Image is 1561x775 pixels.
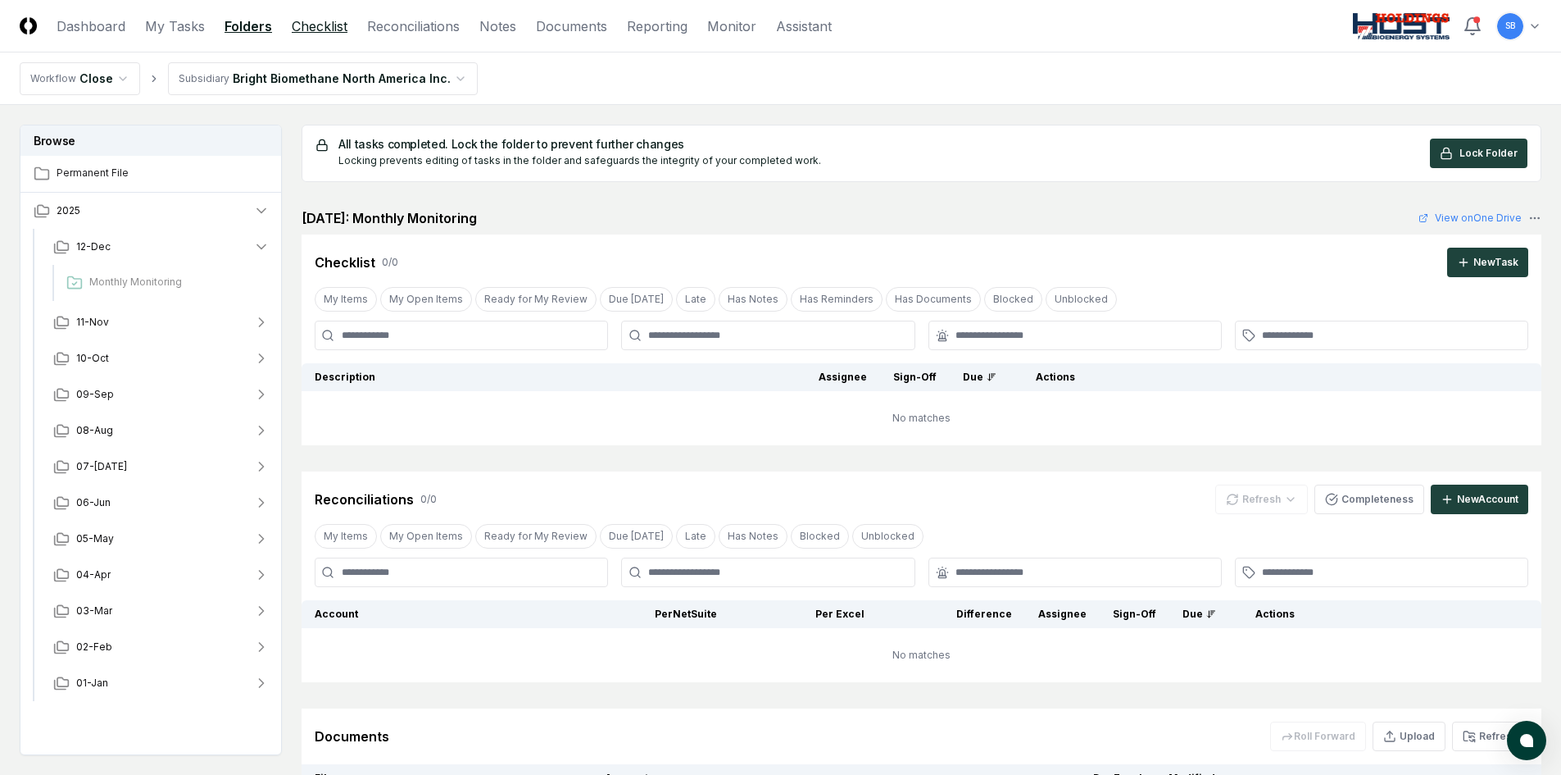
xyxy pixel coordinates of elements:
[76,604,112,618] span: 03-Mar
[315,607,569,622] div: Account
[315,287,377,312] button: My Items
[380,524,472,549] button: My Open Items
[315,490,414,509] div: Reconciliations
[338,153,821,168] div: Locking prevents editing of tasks in the folder and safeguards the integrity of your completed work.
[20,193,283,229] button: 2025
[1431,485,1528,514] button: NewAccount
[1373,722,1445,751] button: Upload
[40,665,283,701] button: 01-Jan
[40,557,283,593] button: 04-Apr
[40,593,283,629] button: 03-Mar
[57,16,125,36] a: Dashboard
[40,521,283,557] button: 05-May
[76,531,114,546] span: 05-May
[475,524,597,549] button: Ready for My Review
[57,166,270,180] span: Permanent File
[1025,600,1100,628] th: Assignee
[719,287,787,312] button: Has Notes
[676,524,715,549] button: Late
[676,287,715,312] button: Late
[1473,255,1518,270] div: New Task
[30,71,76,86] div: Workflow
[984,287,1042,312] button: Blocked
[1459,146,1518,161] span: Lock Folder
[1046,287,1117,312] button: Unblocked
[627,16,687,36] a: Reporting
[76,315,109,330] span: 11-Nov
[76,351,109,366] span: 10-Oct
[225,16,272,36] a: Folders
[776,16,832,36] a: Assistant
[878,600,1025,628] th: Difference
[1507,721,1546,760] button: atlas-launcher
[57,203,80,218] span: 2025
[20,125,281,156] h3: Browse
[600,287,673,312] button: Due Today
[40,340,283,376] button: 10-Oct
[791,524,849,549] button: Blocked
[179,71,229,86] div: Subsidiary
[40,304,283,340] button: 11-Nov
[707,16,756,36] a: Monitor
[1452,722,1528,751] button: Refresh
[292,16,347,36] a: Checklist
[302,363,805,391] th: Description
[76,495,111,510] span: 06-Jun
[805,363,880,391] th: Assignee
[315,524,377,549] button: My Items
[338,139,821,150] h5: All tasks completed. Lock the folder to prevent further changes
[315,727,389,746] div: Documents
[886,287,981,312] button: Has Documents
[1447,248,1528,277] button: NewTask
[76,676,108,691] span: 01-Jan
[89,275,263,289] span: Monthly Monitoring
[1505,20,1515,32] span: SB
[145,16,205,36] a: My Tasks
[475,287,597,312] button: Ready for My Review
[302,628,1541,682] td: No matches
[719,524,787,549] button: Has Notes
[420,492,437,507] div: 0 / 0
[1418,211,1522,226] a: View onOne Drive
[40,376,283,413] button: 09-Sep
[600,524,673,549] button: Due Today
[20,156,283,192] a: Permanent File
[40,229,283,265] button: 12-Dec
[40,485,283,521] button: 06-Jun
[1495,11,1525,41] button: SB
[76,239,111,254] span: 12-Dec
[852,524,923,549] button: Unblocked
[1182,607,1216,622] div: Due
[1430,139,1527,168] button: Lock Folder
[76,640,112,654] span: 02-Feb
[76,459,127,474] span: 07-[DATE]
[60,268,270,298] a: Monthly Monitoring
[20,17,37,34] img: Logo
[1314,485,1424,514] button: Completeness
[40,265,283,304] div: 12-Dec
[1023,370,1528,385] div: Actions
[40,413,283,449] button: 08-Aug
[40,449,283,485] button: 07-[DATE]
[382,255,398,270] div: 0 / 0
[1242,607,1528,622] div: Actions
[1100,600,1169,628] th: Sign-Off
[1457,492,1518,507] div: New Account
[20,62,478,95] nav: breadcrumb
[40,629,283,665] button: 02-Feb
[880,363,950,391] th: Sign-Off
[302,391,1541,445] td: No matches
[315,253,375,272] div: Checklist
[367,16,460,36] a: Reconciliations
[583,600,730,628] th: Per NetSuite
[380,287,472,312] button: My Open Items
[1353,13,1450,39] img: Host NA Holdings logo
[76,387,114,402] span: 09-Sep
[963,370,996,385] div: Due
[479,16,516,36] a: Notes
[76,423,113,438] span: 08-Aug
[76,568,111,582] span: 04-Apr
[302,208,477,228] h2: [DATE]: Monthly Monitoring
[20,229,283,704] div: 2025
[791,287,883,312] button: Has Reminders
